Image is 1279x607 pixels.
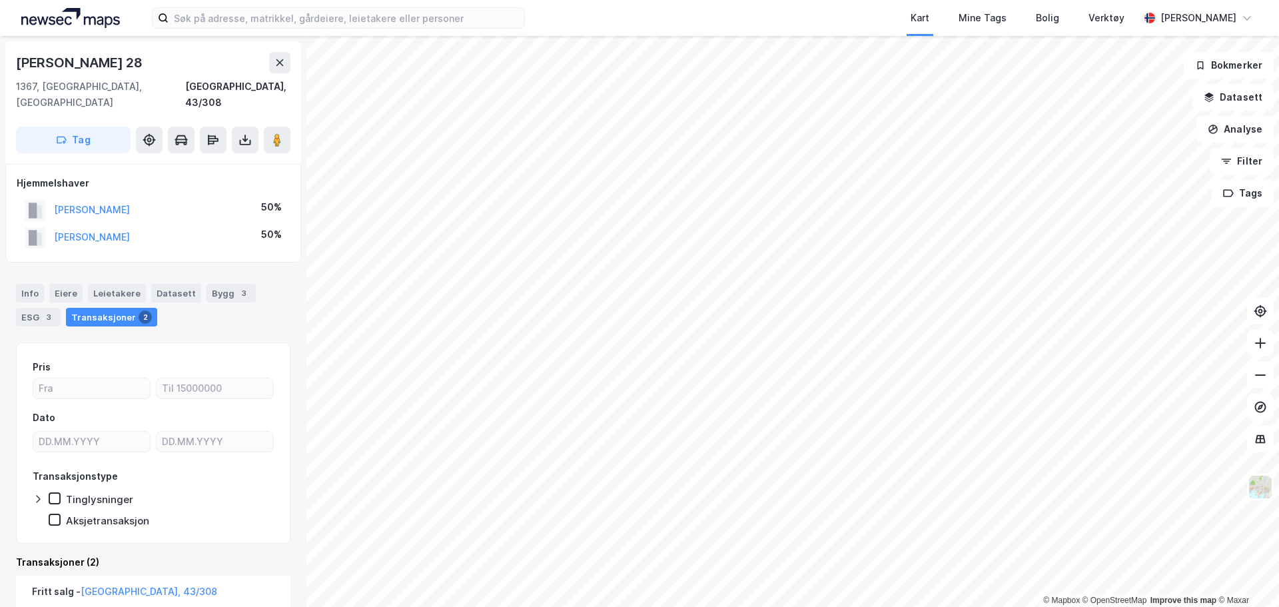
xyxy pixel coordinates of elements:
[1192,84,1274,111] button: Datasett
[911,10,929,26] div: Kart
[17,175,290,191] div: Hjemmelshaver
[1150,596,1216,605] a: Improve this map
[1196,116,1274,143] button: Analyse
[16,308,61,326] div: ESG
[88,284,146,303] div: Leietakere
[237,287,250,300] div: 3
[32,584,217,605] div: Fritt salg -
[33,410,55,426] div: Dato
[1210,148,1274,175] button: Filter
[151,284,201,303] div: Datasett
[33,432,150,452] input: DD.MM.YYYY
[33,359,51,375] div: Pris
[66,308,157,326] div: Transaksjoner
[959,10,1007,26] div: Mine Tags
[16,52,145,73] div: [PERSON_NAME] 28
[157,432,273,452] input: DD.MM.YYYY
[1036,10,1059,26] div: Bolig
[21,8,120,28] img: logo.a4113a55bc3d86da70a041830d287a7e.svg
[16,284,44,303] div: Info
[261,227,282,243] div: 50%
[207,284,256,303] div: Bygg
[33,468,118,484] div: Transaksjonstype
[1043,596,1080,605] a: Mapbox
[16,554,290,570] div: Transaksjoner (2)
[261,199,282,215] div: 50%
[1248,474,1273,500] img: Z
[66,493,133,506] div: Tinglysninger
[185,79,290,111] div: [GEOGRAPHIC_DATA], 43/308
[1082,596,1147,605] a: OpenStreetMap
[157,378,273,398] input: Til 15000000
[1160,10,1236,26] div: [PERSON_NAME]
[169,8,524,28] input: Søk på adresse, matrikkel, gårdeiere, leietakere eller personer
[42,310,55,324] div: 3
[33,378,150,398] input: Fra
[1088,10,1124,26] div: Verktøy
[139,310,152,324] div: 2
[16,79,185,111] div: 1367, [GEOGRAPHIC_DATA], [GEOGRAPHIC_DATA]
[81,586,217,597] a: [GEOGRAPHIC_DATA], 43/308
[1212,180,1274,207] button: Tags
[1212,543,1279,607] iframe: Chat Widget
[66,514,149,527] div: Aksjetransaksjon
[16,127,131,153] button: Tag
[49,284,83,303] div: Eiere
[1184,52,1274,79] button: Bokmerker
